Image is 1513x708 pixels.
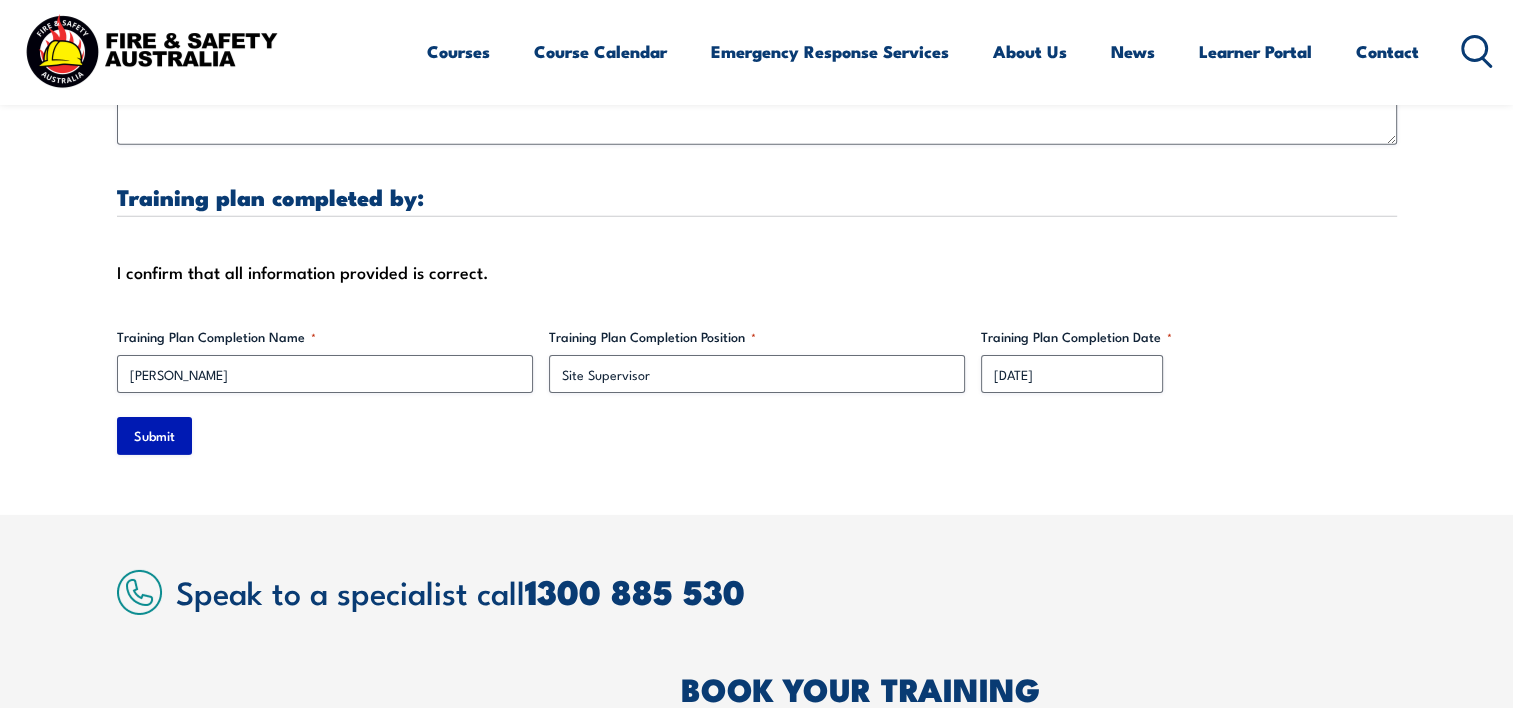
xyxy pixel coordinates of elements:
input: Submit [117,417,192,455]
a: Courses [427,25,490,78]
h3: Training plan completed by: [117,185,1397,208]
div: I confirm that all information provided is correct. [117,257,1397,287]
a: News [1111,25,1155,78]
a: About Us [993,25,1067,78]
a: Contact [1356,25,1419,78]
h2: BOOK YOUR TRAINING [681,674,1397,702]
a: Emergency Response Services [711,25,949,78]
a: Course Calendar [534,25,667,78]
a: Learner Portal [1199,25,1312,78]
input: dd/mm/yyyy [981,355,1163,393]
h2: Speak to a specialist call [176,573,1397,609]
label: Training Plan Completion Date [981,327,1397,347]
label: Training Plan Completion Position [549,327,965,347]
label: Training Plan Completion Name [117,327,533,347]
a: 1300 885 530 [525,564,745,617]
